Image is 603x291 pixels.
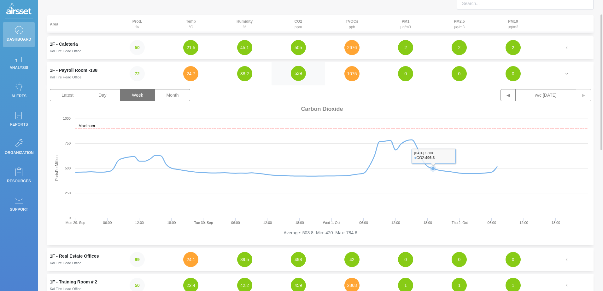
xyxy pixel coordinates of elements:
text: 06:00 [103,221,112,225]
button: 2 [506,40,521,55]
button: 0 [398,252,413,267]
th: % [110,15,164,33]
button: 72 [130,66,145,81]
button: 498 [291,252,306,267]
button: Day [85,89,120,101]
a: Alerts [3,79,35,104]
button: ▶ [576,89,591,101]
strong: Temp [186,19,196,24]
strong: PM2.5 [454,19,465,24]
text: 18:00 [423,221,432,225]
button: 0 [506,252,521,267]
th: ppb [325,15,379,33]
p: Support [5,205,33,214]
td: 1F - Real Estate OfficesKal Tire Head Office [47,248,110,271]
text: 12:00 [519,221,528,225]
text: 1000 [63,117,71,120]
button: 99 [130,252,145,267]
a: Reports [3,107,35,132]
p: Resources [5,176,33,186]
strong: PM10 [508,19,518,24]
button: 24.7 [183,66,198,81]
strong: Area [50,22,58,26]
button: 45.1 [237,40,252,55]
p: Dashboard [5,35,33,44]
a: Analysis [3,50,35,76]
p: Reports [5,120,33,129]
small: Kal Tire Head Office [50,287,81,291]
button: 0 [398,66,413,81]
strong: TVOCs [346,19,358,24]
text: 0 [69,216,71,220]
button: 2 [398,40,413,55]
text: 06:00 [488,221,496,225]
button: 39.5 [237,252,252,267]
button: 0 [452,252,467,267]
text: 250 [65,191,71,195]
text: 12:00 [135,221,144,225]
button: 0 [452,66,467,81]
text: 18:00 [167,221,176,225]
text: Tue 30. Sep [194,221,213,225]
text: 18:00 [295,221,304,225]
th: °C [164,15,218,33]
text: PartsPerMillion [55,156,59,181]
button: w/c [DATE] [516,89,576,101]
a: Support [3,192,35,217]
strong: 72 [135,71,140,76]
li: Average: 503.8 [284,230,313,236]
strong: PM1 [402,19,410,24]
button: 21.5 [183,40,198,55]
strong: CO2 [294,19,302,24]
text: 12:00 [391,221,400,225]
button: 24.1 [183,252,198,267]
p: Alerts [5,91,33,101]
td: 1F - Payroll Room -138Kal Tire Head Office [47,62,110,85]
td: 1F - CafeteriaKal Tire Head Office [47,36,110,59]
a: Resources [3,164,35,189]
img: Logo [6,3,32,16]
strong: 50 [135,45,140,50]
button: 505 [291,40,306,55]
li: Max: 784.6 [336,230,357,236]
a: Organization [3,135,35,161]
button: 42 [344,252,360,267]
th: μg/m3 [432,15,486,33]
text: 06:00 [231,221,240,225]
button: Month [155,89,190,101]
p: Organization [5,148,33,157]
button: Latest [50,89,85,101]
button: 2 [452,40,467,55]
text: 12:00 [263,221,272,225]
text: Wed 1. Oct [323,221,340,225]
button: 38.2 [237,66,252,81]
p: Analysis [5,63,33,72]
strong: Humidity [237,19,253,24]
th: μg/m3 [379,15,432,33]
text: Maximum [79,124,95,128]
th: μg/m3 [486,15,540,33]
button: 2676 [344,40,360,55]
button: 50 [130,40,145,55]
text: 06:00 [359,221,368,225]
text: 750 [65,141,71,145]
span: Carbon Dioxide [301,106,343,112]
th: ppm [272,15,325,33]
text: Mon 29. Sep [66,221,85,225]
small: Kal Tire Head Office [50,49,81,53]
text: Thu 2. Oct [452,221,468,225]
strong: 99 [135,257,140,262]
button: 1075 [344,66,360,81]
text: 18:00 [552,221,560,225]
th: % [218,15,271,33]
strong: Prod. [132,19,142,24]
button: ◀ [501,89,516,101]
button: 0 [506,66,521,81]
text: 500 [65,166,71,170]
a: Dashboard [3,22,35,47]
strong: 50 [135,283,140,288]
li: Min: 420 [316,230,333,236]
small: Kal Tire Head Office [50,75,81,79]
small: Kal Tire Head Office [50,261,81,265]
button: Week [120,89,155,101]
